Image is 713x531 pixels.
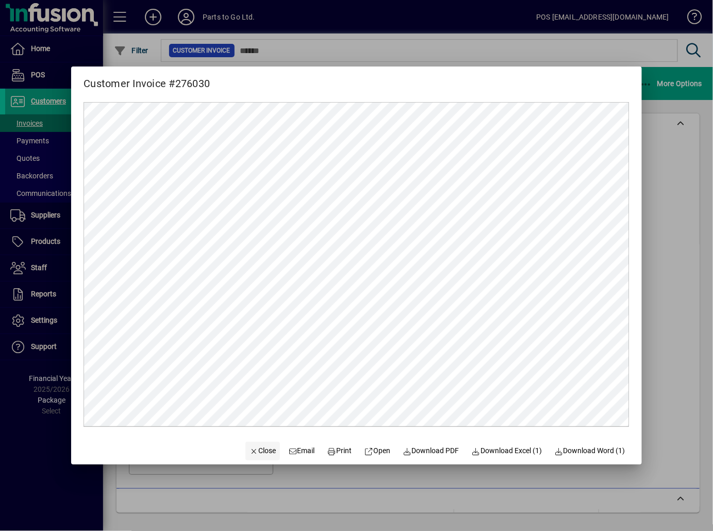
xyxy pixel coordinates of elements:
span: Download PDF [403,445,459,456]
a: Open [360,442,395,460]
span: Open [364,445,391,456]
button: Print [323,442,356,460]
h2: Customer Invoice #276030 [71,67,222,92]
button: Download Word (1) [550,442,629,460]
a: Download PDF [399,442,463,460]
span: Close [250,445,276,456]
span: Download Word (1) [554,445,625,456]
span: Email [288,445,315,456]
button: Email [284,442,319,460]
span: Download Excel (1) [472,445,542,456]
button: Download Excel (1) [468,442,546,460]
span: Print [327,445,352,456]
button: Close [245,442,280,460]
